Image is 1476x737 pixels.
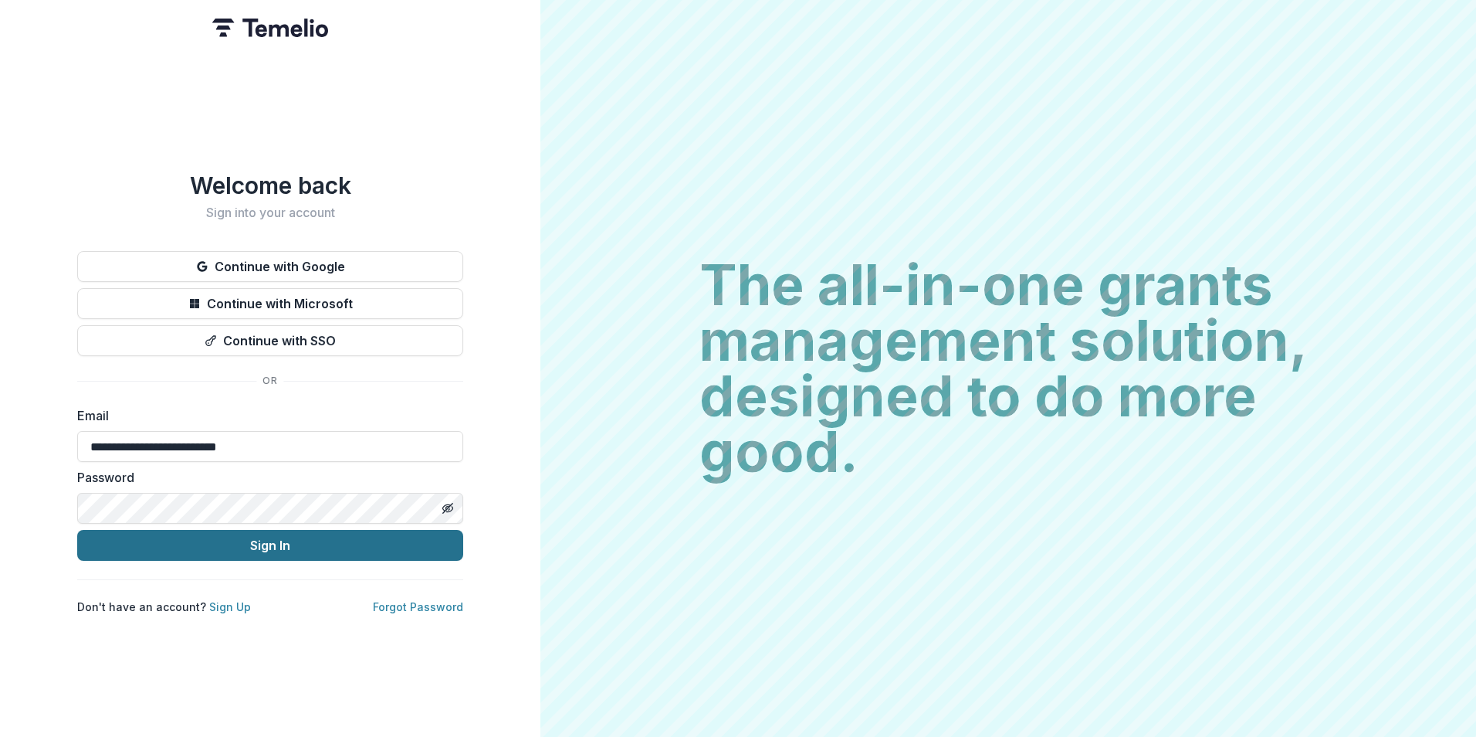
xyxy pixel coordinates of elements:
button: Toggle password visibility [435,496,460,521]
button: Continue with Microsoft [77,288,463,319]
label: Email [77,406,454,425]
button: Sign In [77,530,463,561]
a: Forgot Password [373,600,463,613]
label: Password [77,468,454,487]
p: Don't have an account? [77,599,251,615]
a: Sign Up [209,600,251,613]
img: Temelio [212,19,328,37]
button: Continue with SSO [77,325,463,356]
button: Continue with Google [77,251,463,282]
h1: Welcome back [77,172,463,199]
h2: Sign into your account [77,205,463,220]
